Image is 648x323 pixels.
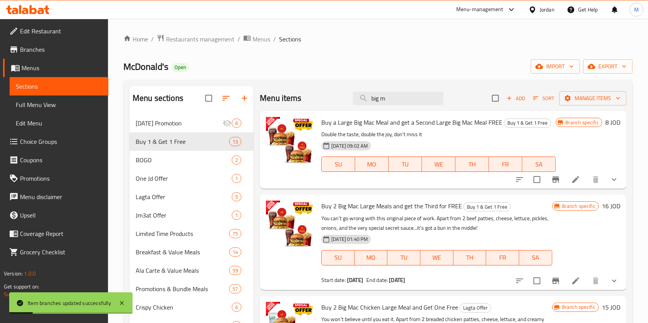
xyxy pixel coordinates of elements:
[353,92,444,105] input: search
[547,170,565,189] button: Branch-specific-item
[229,267,241,274] span: 59
[3,151,108,169] a: Coupons
[16,100,102,109] span: Full Menu View
[136,192,232,201] span: Lagta Offer
[457,252,484,263] span: TH
[610,276,619,285] svg: Show Choices
[487,90,503,106] span: Select section
[229,137,241,146] div: items
[425,159,452,170] span: WE
[3,22,108,40] a: Edit Restaurant
[392,159,419,170] span: TU
[460,303,491,312] span: Lagta Offer
[232,212,241,219] span: 1
[232,193,241,201] span: 5
[279,35,301,44] span: Sections
[464,203,510,211] span: Buy 1 & Get 1 Free
[217,89,235,107] span: Sort sections
[232,174,241,183] div: items
[130,169,254,188] div: One Jd Offer1
[420,250,454,265] button: WE
[136,247,229,257] div: Breakfast & Value Meals
[22,63,102,73] span: Menus
[3,40,108,59] a: Branches
[136,119,223,128] div: Ramadan Promotion
[130,280,254,298] div: Promotions & Bundle Meals57
[136,303,232,312] span: Crispy Chicken
[130,206,254,224] div: Jm3at Offer1
[321,250,355,265] button: SU
[166,35,234,44] span: Restaurants management
[390,252,417,263] span: TU
[3,169,108,188] a: Promotions
[325,159,352,170] span: SU
[492,159,519,170] span: FR
[325,252,352,263] span: SU
[123,58,168,75] span: McDonald's
[232,192,241,201] div: items
[232,119,241,128] div: items
[422,157,455,172] button: WE
[358,252,385,263] span: MO
[533,94,554,103] span: Sort
[571,276,580,285] a: Edit menu item
[525,159,553,170] span: SA
[455,157,489,172] button: TH
[20,211,102,220] span: Upsell
[503,92,528,104] button: Add
[229,266,241,275] div: items
[366,275,388,285] span: End date:
[16,119,102,128] span: Edit Menu
[559,203,598,210] span: Branch specific
[321,200,462,212] span: Buy 2 Big Mac Large Meals and get the Third for FREE
[232,120,241,127] span: 6
[587,170,605,189] button: delete
[136,211,232,220] span: Jm3at Offer
[522,157,556,172] button: SA
[10,114,108,132] a: Edit Menu
[136,266,229,275] span: Ala Carte & Value Meals
[565,94,620,103] span: Manage items
[456,5,503,14] div: Menu-management
[602,302,620,313] h6: 15 JOD
[531,92,556,104] button: Sort
[355,157,389,172] button: MO
[171,63,189,72] div: Open
[562,119,602,126] span: Branch specific
[610,175,619,184] svg: Show Choices
[223,119,232,128] svg: Inactive section
[130,188,254,206] div: Lagta Offer5
[20,26,102,36] span: Edit Restaurant
[605,117,620,128] h6: 8 JOD
[321,130,555,139] p: Double the taste, double the joy, don't miss it
[229,285,241,293] span: 57
[537,62,574,71] span: import
[151,35,154,44] li: /
[358,159,385,170] span: MO
[136,119,223,128] span: [DATE] Promotion
[589,62,626,71] span: export
[20,45,102,54] span: Branches
[587,272,605,290] button: delete
[389,157,422,172] button: TU
[20,174,102,183] span: Promotions
[510,272,529,290] button: sort-choices
[201,90,217,106] span: Select all sections
[136,137,229,146] div: Buy 1 & Get 1 Free
[157,34,234,44] a: Restaurants management
[20,229,102,238] span: Coverage Report
[229,138,241,145] span: 13
[130,298,254,316] div: Crispy Chicken6
[28,299,111,307] div: Item branches updated successfully
[136,155,232,165] span: BOGO
[232,155,241,165] div: items
[424,252,450,263] span: WE
[503,92,528,104] span: Add item
[136,229,229,238] div: Limited Time Products
[238,35,240,44] li: /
